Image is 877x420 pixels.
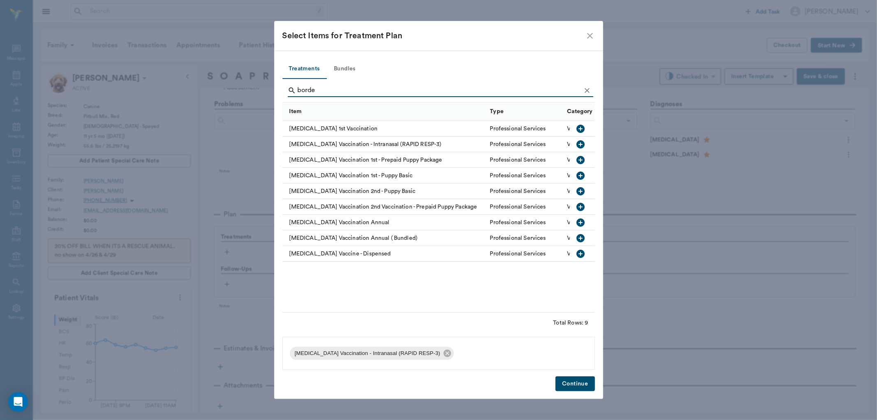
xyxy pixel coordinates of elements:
[282,137,486,152] div: [MEDICAL_DATA] Vaccination - Intranasal (RAPID RESP-3)
[282,199,486,215] div: [MEDICAL_DATA] Vaccination 2nd Vaccination - Prepaid Puppy Package
[282,29,585,42] div: Select Items for Treatment Plan
[282,215,486,230] div: [MEDICAL_DATA] Vaccination Annual
[567,218,588,227] div: Vaccine
[490,172,546,180] div: Professional Services
[567,125,588,133] div: Vaccine
[567,156,588,164] div: Vaccine
[490,100,504,123] div: Type
[563,102,598,121] div: Category
[298,84,581,97] input: Find a treatment
[490,125,546,133] div: Professional Services
[585,31,595,41] button: close
[288,84,593,99] div: Search
[8,392,28,412] div: Open Intercom Messenger
[567,187,588,195] div: Vaccine
[490,250,546,258] div: Professional Services
[490,187,546,195] div: Professional Services
[486,102,563,121] div: Type
[490,218,546,227] div: Professional Services
[282,121,486,137] div: [MEDICAL_DATA] 1st Vaccination
[555,376,595,392] button: Continue
[567,250,588,258] div: Vaccine
[553,319,588,327] div: Total Rows: 9
[490,140,546,149] div: Professional Services
[326,59,363,79] button: Bundles
[282,102,486,121] div: Item
[282,168,486,183] div: [MEDICAL_DATA] Vaccination 1st - Puppy Basic
[289,100,302,123] div: Item
[490,203,546,211] div: Professional Services
[567,203,588,211] div: Vaccine
[567,172,588,180] div: Vaccine
[282,59,326,79] button: Treatments
[290,347,454,360] div: [MEDICAL_DATA] Vaccination - Intranasal (RAPID RESP-3)
[567,100,592,123] div: Category
[282,230,486,246] div: [MEDICAL_DATA] Vaccination Annual ( Bundled)
[282,152,486,168] div: [MEDICAL_DATA] Vaccination 1st - Prepaid Puppy Package
[490,156,546,164] div: Professional Services
[290,349,445,357] span: [MEDICAL_DATA] Vaccination - Intranasal (RAPID RESP-3)
[282,246,486,262] div: [MEDICAL_DATA] Vaccine - Dispensed
[567,234,588,242] div: Vaccine
[282,183,486,199] div: [MEDICAL_DATA] Vaccination 2nd - Puppy Basic
[490,234,546,242] div: Professional Services
[581,84,593,97] button: Clear
[567,140,588,149] div: Vaccine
